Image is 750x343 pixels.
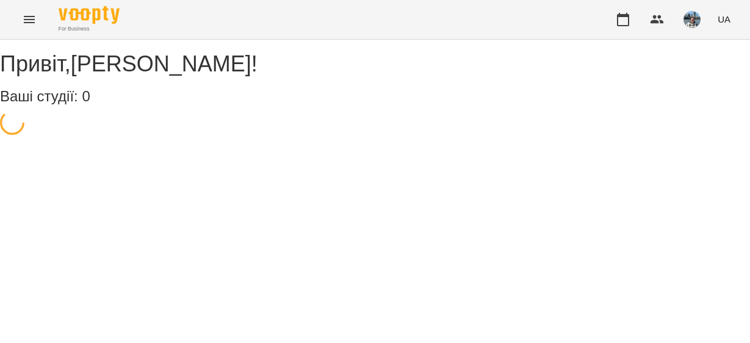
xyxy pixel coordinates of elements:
span: For Business [59,25,120,33]
span: 0 [82,88,90,104]
span: UA [718,13,730,26]
button: UA [713,8,735,31]
img: Voopty Logo [59,6,120,24]
img: 1e8d23b577010bf0f155fdae1a4212a8.jpg [683,11,701,28]
button: Menu [15,5,44,34]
